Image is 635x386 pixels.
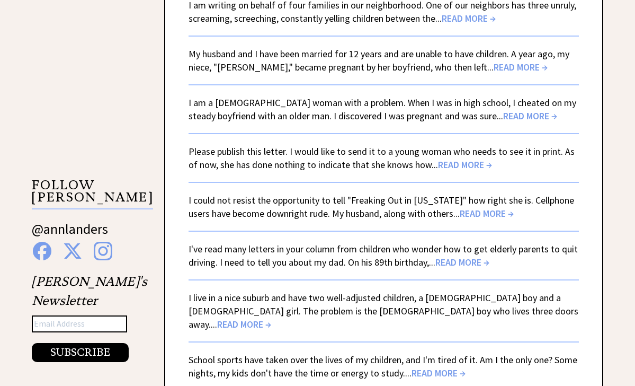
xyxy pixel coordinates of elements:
span: READ MORE → [442,12,496,24]
input: Email Address [32,315,127,332]
button: SUBSCRIBE [32,343,129,362]
a: Please publish this letter. I would like to send it to a young woman who needs to see it in print... [189,145,575,171]
a: I could not resist the opportunity to tell "Freaking Out in [US_STATE]" how right she is. Cellpho... [189,194,574,220]
a: My husband and I have been married for 12 years and are unable to have children. A year ago, my n... [189,48,569,73]
a: I live in a nice suburb and have two well-adjusted children, a [DEMOGRAPHIC_DATA] boy and a [DEMO... [189,292,578,330]
img: facebook%20blue.png [33,242,51,260]
img: instagram%20blue.png [94,242,112,260]
span: READ MORE → [503,110,557,122]
p: FOLLOW [PERSON_NAME] [32,179,153,209]
a: @annlanders [32,220,108,248]
span: READ MORE → [494,61,548,73]
div: [PERSON_NAME]'s Newsletter [32,272,147,362]
span: READ MORE → [438,159,492,171]
span: READ MORE → [460,207,514,220]
span: READ MORE → [435,256,489,268]
a: I've read many letters in your column from children who wonder how to get elderly parents to quit... [189,243,578,268]
a: I am a [DEMOGRAPHIC_DATA] woman with a problem. When I was in high school, I cheated on my steady... [189,96,576,122]
a: School sports have taken over the lives of my children, and I'm tired of it. Am I the only one? S... [189,354,577,379]
span: READ MORE → [217,318,271,330]
span: READ MORE → [412,367,466,379]
img: x%20blue.png [63,242,82,260]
